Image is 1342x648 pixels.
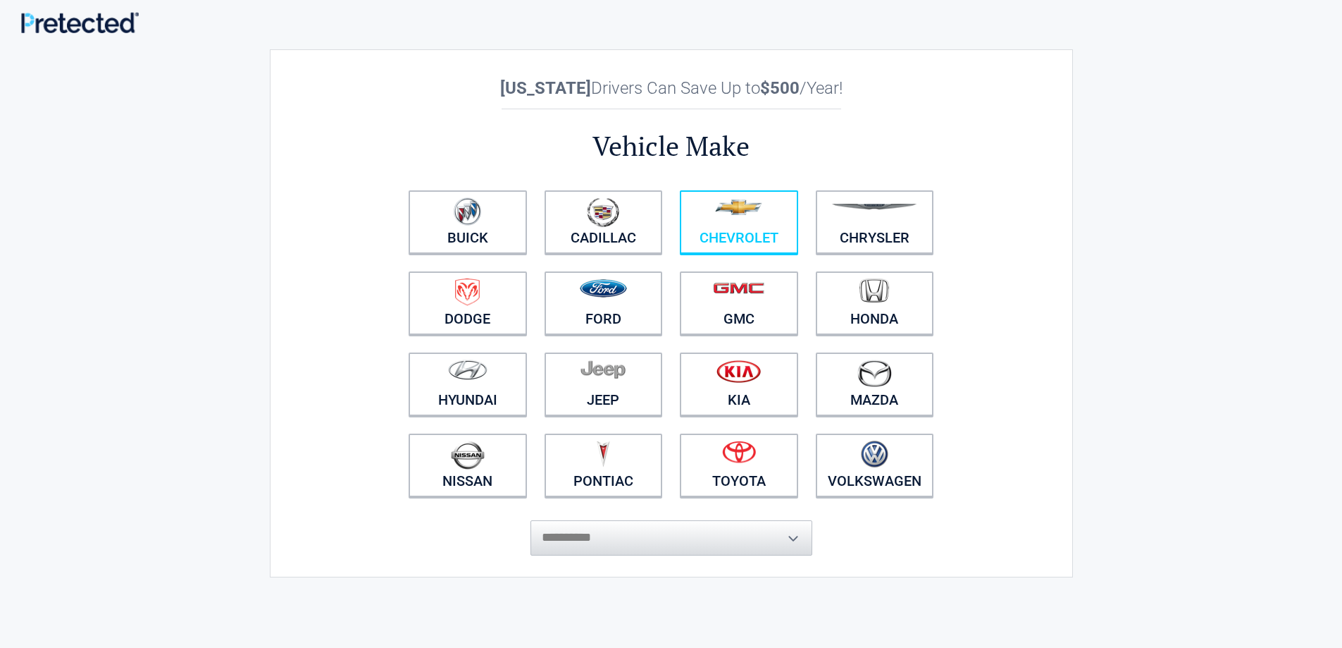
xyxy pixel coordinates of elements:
a: Cadillac [545,190,663,254]
img: nissan [451,441,485,470]
img: buick [454,197,481,226]
img: honda [859,279,889,303]
img: gmc [713,282,764,294]
img: mazda [857,360,892,387]
a: Chrysler [816,190,934,254]
a: Mazda [816,353,934,416]
b: $500 [760,78,800,98]
img: kia [716,360,761,383]
h2: Drivers Can Save Up to /Year [400,78,943,98]
img: dodge [455,279,480,306]
img: chrysler [831,204,917,210]
a: Dodge [409,271,527,335]
img: volkswagen [861,441,888,468]
img: cadillac [587,197,619,227]
a: Buick [409,190,527,254]
a: Honda [816,271,934,335]
img: hyundai [448,360,487,380]
a: Toyota [680,434,798,497]
b: [US_STATE] [500,78,591,98]
a: Nissan [409,434,527,497]
a: Chevrolet [680,190,798,254]
img: Main Logo [21,12,139,33]
h2: Vehicle Make [400,128,943,164]
a: Hyundai [409,353,527,416]
a: GMC [680,271,798,335]
a: Volkswagen [816,434,934,497]
img: pontiac [596,441,610,467]
img: toyota [722,441,756,463]
a: Kia [680,353,798,416]
img: chevrolet [715,200,762,215]
a: Pontiac [545,434,663,497]
img: ford [580,279,627,298]
a: Jeep [545,353,663,416]
img: jeep [580,360,626,379]
a: Ford [545,271,663,335]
